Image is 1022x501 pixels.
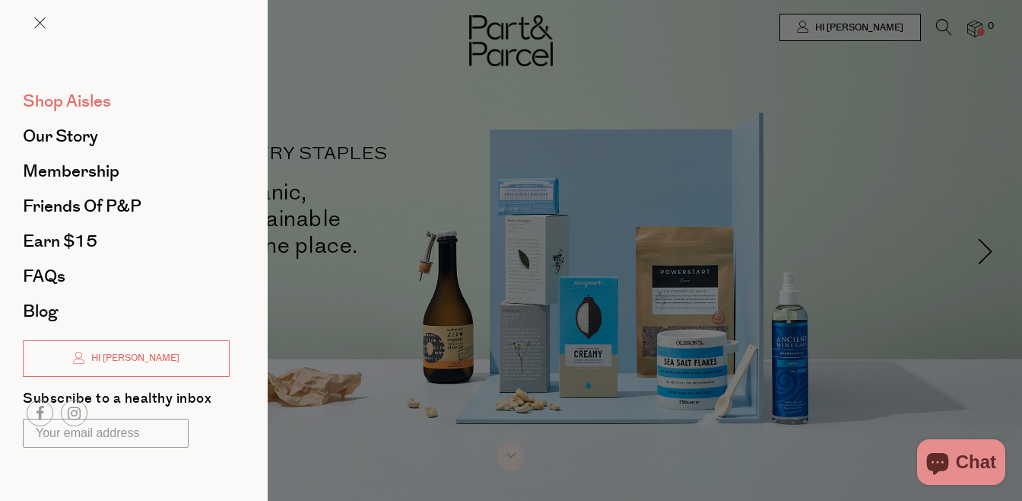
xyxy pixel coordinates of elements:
[23,264,65,289] span: FAQs
[23,233,230,250] a: Earn $15
[23,198,230,215] a: Friends of P&P
[23,128,230,145] a: Our Story
[23,229,97,254] span: Earn $15
[23,163,230,180] a: Membership
[23,340,230,377] a: Hi [PERSON_NAME]
[23,299,58,324] span: Blog
[23,93,230,110] a: Shop Aisles
[23,124,98,148] span: Our Story
[23,419,189,448] input: Your email address
[23,303,230,320] a: Blog
[23,159,119,183] span: Membership
[23,194,141,219] span: Friends of P&P
[23,268,230,285] a: FAQs
[23,89,111,113] span: Shop Aisles
[912,439,1010,489] inbox-online-store-chat: Shopify online store chat
[87,352,179,365] span: Hi [PERSON_NAME]
[23,392,211,411] label: Subscribe to a healthy inbox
